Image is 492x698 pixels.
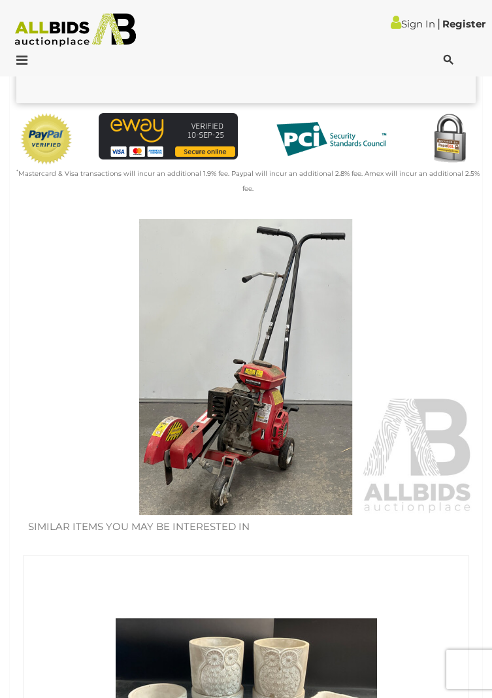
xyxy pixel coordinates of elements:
[8,13,144,47] img: Allbids.com.au
[391,18,435,30] a: Sign In
[423,113,476,165] img: Secured by Rapid SSL
[99,113,238,159] img: eWAY Payment Gateway
[16,219,476,515] img: Gardenline 4 Stroke Petrol Edger
[437,16,440,31] span: |
[442,18,485,30] a: Register
[16,169,480,193] small: Mastercard & Visa transactions will incur an additional 1.9% fee. Paypal will incur an additional...
[28,522,464,533] h2: Similar items you may be interested in
[266,113,397,165] img: PCI DSS compliant
[20,113,73,165] img: Official PayPal Seal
